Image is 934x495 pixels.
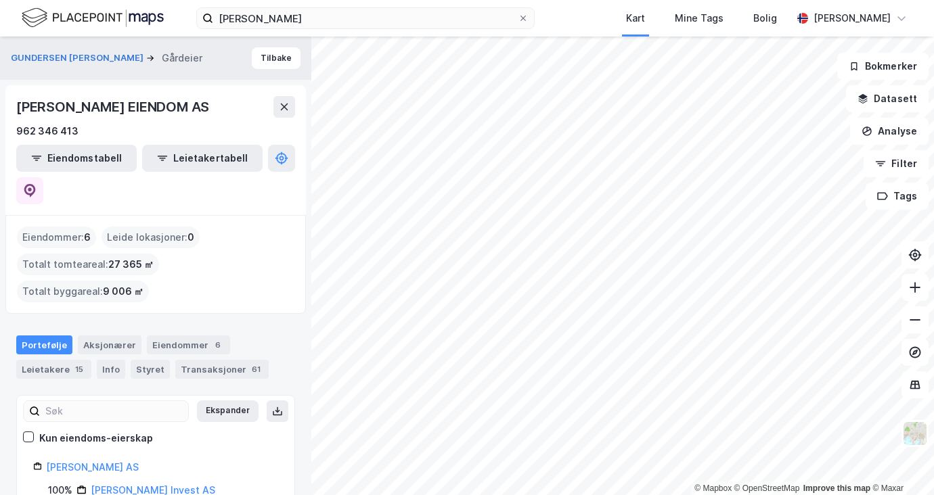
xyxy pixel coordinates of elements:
[866,183,929,210] button: Tags
[734,484,800,493] a: OpenStreetMap
[252,47,301,69] button: Tilbake
[864,150,929,177] button: Filter
[694,484,732,493] a: Mapbox
[84,229,91,245] span: 6
[40,401,188,421] input: Søk
[175,360,269,379] div: Transaksjoner
[213,8,518,28] input: Søk på adresse, matrikkel, gårdeiere, leietakere eller personer
[16,335,72,354] div: Portefølje
[17,227,96,248] div: Eiendommer :
[902,421,928,446] img: Z
[11,51,146,65] button: GUNDERSEN [PERSON_NAME]
[162,50,202,66] div: Gårdeier
[131,360,170,379] div: Styret
[103,283,143,300] span: 9 006 ㎡
[837,53,929,80] button: Bokmerker
[850,118,929,145] button: Analyse
[97,360,125,379] div: Info
[46,461,139,473] a: [PERSON_NAME] AS
[147,335,230,354] div: Eiendommer
[16,145,137,172] button: Eiendomstabell
[78,335,141,354] div: Aksjonærer
[814,10,891,26] div: [PERSON_NAME]
[72,362,86,376] div: 15
[16,123,79,139] div: 962 346 413
[211,338,225,352] div: 6
[39,430,153,446] div: Kun eiendoms-eierskap
[108,256,154,273] span: 27 365 ㎡
[187,229,194,245] span: 0
[197,400,259,422] button: Ekspander
[866,430,934,495] iframe: Chat Widget
[142,145,263,172] button: Leietakertabell
[803,484,870,493] a: Improve this map
[22,6,164,30] img: logo.f888ab2527a4732fd821a326f86c7f29.svg
[102,227,200,248] div: Leide lokasjoner :
[846,85,929,112] button: Datasett
[17,254,159,275] div: Totalt tomteareal :
[17,281,149,302] div: Totalt byggareal :
[249,362,263,376] div: 61
[675,10,724,26] div: Mine Tags
[16,96,212,118] div: [PERSON_NAME] EIENDOM AS
[626,10,645,26] div: Kart
[753,10,777,26] div: Bolig
[16,360,91,379] div: Leietakere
